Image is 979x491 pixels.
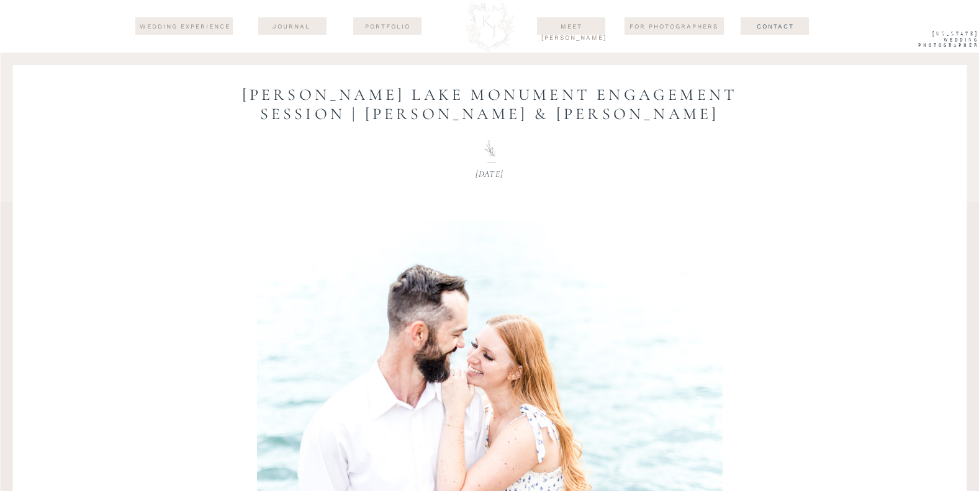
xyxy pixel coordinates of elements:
[341,166,639,182] p: [DATE]
[899,31,979,52] a: [US_STATE] WEdding Photographer
[138,21,232,32] a: wedding experience
[261,21,322,31] a: journal
[625,21,724,31] a: For Photographers
[541,21,602,31] a: Meet [PERSON_NAME]
[210,85,769,123] h1: [PERSON_NAME] Lake Monument Engagement Session | [PERSON_NAME] & [PERSON_NAME]
[358,21,418,31] a: Portfolio
[733,21,819,31] a: Contact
